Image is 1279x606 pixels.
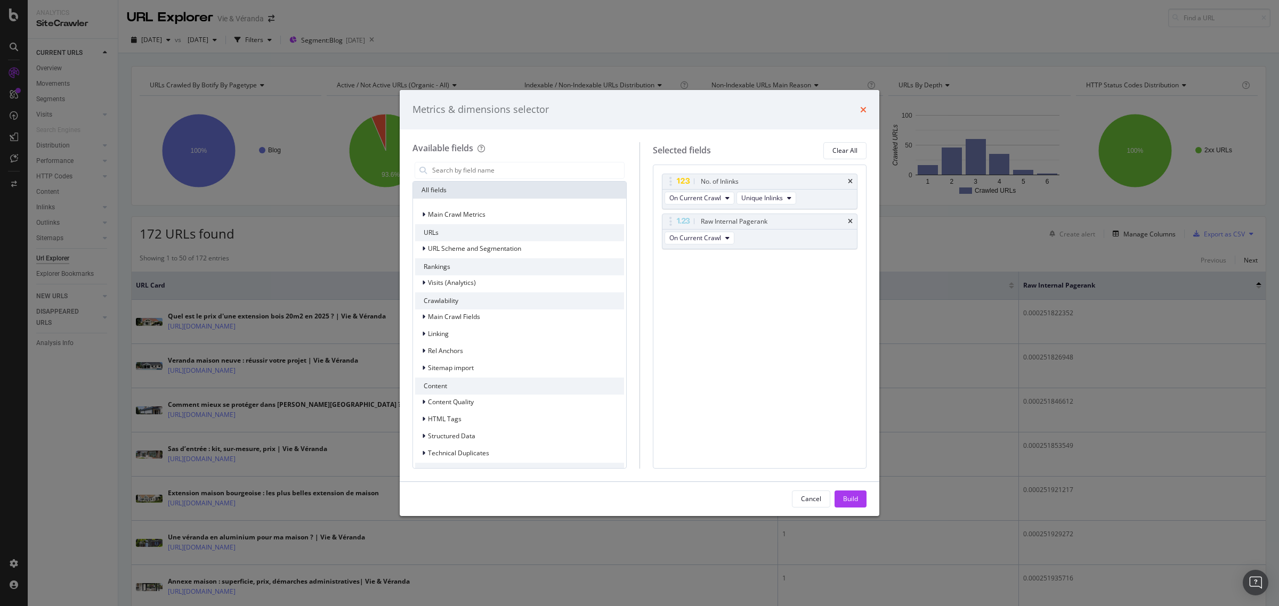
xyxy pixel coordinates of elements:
[412,103,549,117] div: Metrics & dimensions selector
[665,192,734,204] button: On Current Crawl
[665,232,734,244] button: On Current Crawl
[653,144,711,157] div: Selected fields
[428,414,462,423] span: HTML Tags
[669,233,721,242] span: On Current Crawl
[415,463,624,480] div: Intelligence
[428,312,480,321] span: Main Crawl Fields
[428,278,476,287] span: Visits (Analytics)
[801,494,821,503] div: Cancel
[428,397,474,406] span: Content Quality
[428,346,463,355] span: Rel Anchors
[415,258,624,275] div: Rankings
[415,292,624,309] div: Crawlability
[412,142,473,154] div: Available fields
[415,224,624,241] div: URLs
[428,329,449,338] span: Linking
[428,210,485,219] span: Main Crawl Metrics
[413,182,626,199] div: All fields
[741,193,783,202] span: Unique Inlinks
[431,162,624,178] input: Search by field name
[1243,570,1268,595] div: Open Intercom Messenger
[428,363,474,372] span: Sitemap import
[832,146,857,155] div: Clear All
[848,218,853,225] div: times
[792,490,830,507] button: Cancel
[415,378,624,395] div: Content
[860,103,867,117] div: times
[701,176,739,187] div: No. of Inlinks
[669,193,721,202] span: On Current Crawl
[662,174,858,209] div: No. of InlinkstimesOn Current CrawlUnique Inlinks
[400,90,879,516] div: modal
[428,431,475,440] span: Structured Data
[848,178,853,185] div: times
[843,494,858,503] div: Build
[835,490,867,507] button: Build
[736,192,796,204] button: Unique Inlinks
[428,244,521,253] span: URL Scheme and Segmentation
[701,216,767,227] div: Raw Internal Pagerank
[662,214,858,249] div: Raw Internal PageranktimesOn Current Crawl
[428,448,489,457] span: Technical Duplicates
[823,142,867,159] button: Clear All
